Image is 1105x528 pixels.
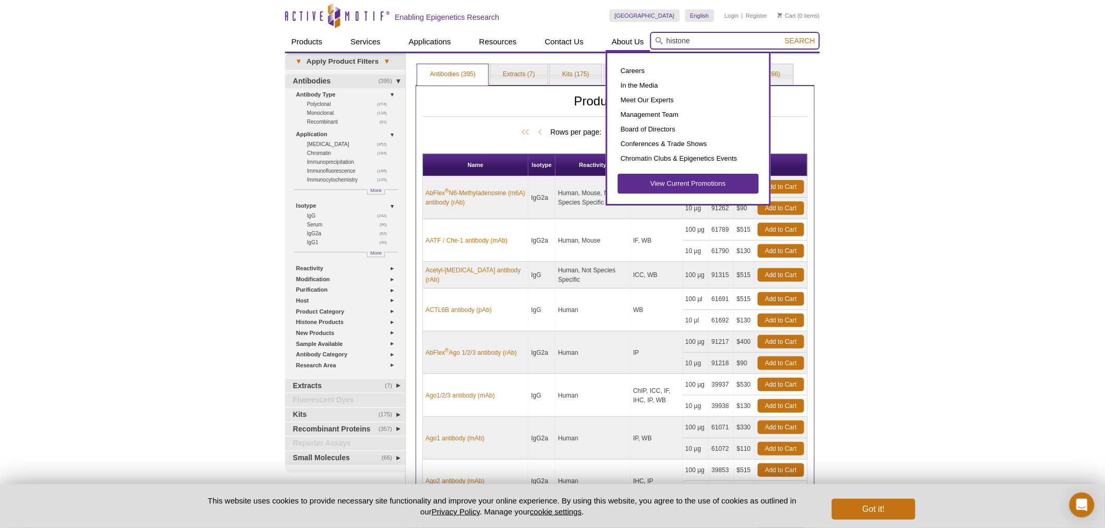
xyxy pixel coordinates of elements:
a: Add to Cart [758,442,804,455]
span: (175) [379,408,398,422]
td: Human, Mouse, Not Species Specific [556,176,631,219]
a: Sample Available [296,339,399,350]
td: 61072 [709,438,734,460]
td: 100 µg [683,374,709,395]
th: Name [423,154,528,176]
li: | [742,9,743,22]
td: 61692 [709,310,734,331]
a: Add to Cart [758,356,804,370]
p: This website uses cookies to provide necessary site functionality and improve your online experie... [190,495,815,517]
td: 10 µl [683,310,709,331]
a: Management Team [618,107,759,122]
sup: ® [445,347,449,353]
span: (395) [379,75,398,88]
a: (7)Extracts [285,379,405,393]
a: Add to Cart [758,335,804,349]
td: 39853 [709,460,734,481]
span: (274) [377,100,393,109]
a: Reactivity [296,263,399,274]
a: Ago1 antibody (mAb) [426,434,485,443]
a: In the Media [618,78,759,93]
td: 100 µg [683,460,709,481]
a: Histone Products [296,317,399,328]
td: 91315 [709,262,734,289]
td: 61071 [709,417,734,438]
td: IgG2a [528,417,556,460]
a: More [367,252,385,257]
a: (91)Recombinant [307,117,393,126]
a: Add to Cart [758,463,804,477]
a: Board of Directors [618,122,759,137]
a: Acetyl-[MEDICAL_DATA] antibody (rAb) [426,266,525,284]
a: More [367,189,385,195]
a: Product Category [296,306,399,317]
sup: ® [445,188,449,194]
a: (452)[MEDICAL_DATA] [307,140,393,149]
a: Ago2 antibody (mAb) [426,476,485,486]
li: (0 items) [778,9,820,22]
a: (82)IgG2a [307,229,393,238]
a: Products [285,32,328,52]
a: Add to Cart [758,223,804,236]
a: (166)Immunofluorescence [307,166,393,175]
a: Add to Cart [758,421,804,434]
a: Register [746,12,767,19]
a: Fluorescent Dyes [285,393,405,407]
a: (274)Polyclonal [307,100,393,109]
a: Add to Cart [758,292,804,306]
span: More [370,248,382,257]
td: 100 µg [683,331,709,353]
button: cookie settings [530,507,582,516]
td: WB [631,289,683,331]
a: (118)Monoclonal [307,109,393,117]
td: Human, Not Species Specific [556,262,631,289]
td: 61691 [709,289,734,310]
div: Open Intercom Messenger [1069,493,1095,518]
td: 100 µg [683,219,709,241]
span: (91) [380,117,393,126]
td: 91218 [709,353,734,374]
td: $330 [734,417,755,438]
a: ▾Apply Product Filters▾ [285,53,405,70]
button: Search [782,36,818,45]
td: Human [556,460,631,502]
a: (125)Immunocytochemistry [307,175,393,184]
span: (66) [382,451,398,465]
td: IP, WB [631,417,683,460]
td: $130 [734,310,755,331]
th: Reactivity [556,154,631,176]
td: ICC, WB [631,262,683,289]
button: Got it! [832,499,915,520]
td: IF, WB [631,219,683,262]
a: Modification [296,274,399,285]
td: 91262 [709,198,734,219]
a: (242)IgG [307,211,393,220]
td: $515 [734,289,755,310]
a: (66)Small Molecules [285,451,405,465]
a: Add to Cart [758,378,804,391]
td: 10 µg [683,353,709,374]
a: Add to Cart [758,201,804,215]
a: Careers [618,64,759,78]
td: $130 [734,481,755,502]
td: Human [556,289,631,331]
td: 61790 [709,241,734,262]
td: 10 µg [683,438,709,460]
a: (357)Recombinant Proteins [285,423,405,436]
td: 91217 [709,331,734,353]
a: (90)Serum [307,220,393,229]
td: IgG2a [528,331,556,374]
td: 39937 [709,374,734,395]
span: Search [785,37,815,45]
a: Recombinant Proteins (357) [604,64,707,85]
span: (452) [377,140,393,149]
a: English [685,9,714,22]
a: Conferences & Trade Shows [618,137,759,151]
td: $130 [734,395,755,417]
td: $515 [734,460,755,481]
a: Chromatin Clubs & Epigenetics Events [618,151,759,166]
td: $90 [734,353,755,374]
a: Research Area [296,360,399,371]
a: Applications [403,32,457,52]
td: IHC, IP [631,460,683,502]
